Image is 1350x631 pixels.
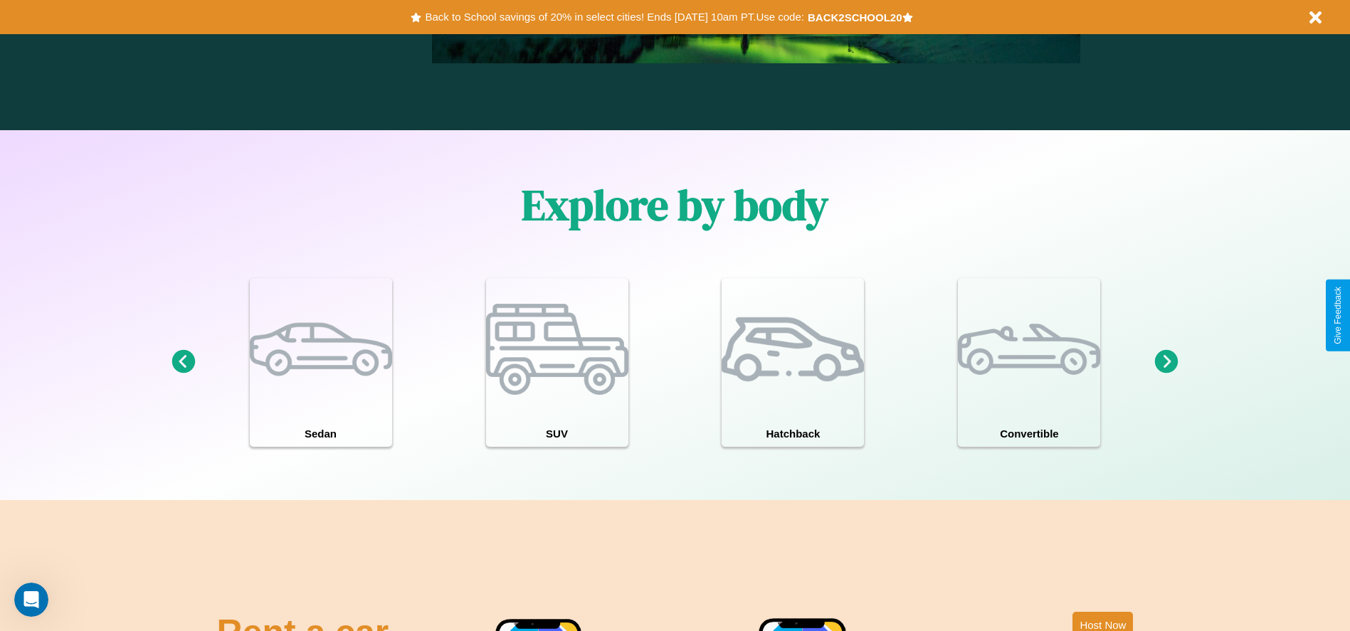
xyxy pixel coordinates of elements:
[250,420,392,447] h4: Sedan
[958,420,1100,447] h4: Convertible
[522,176,828,234] h1: Explore by body
[808,11,902,23] b: BACK2SCHOOL20
[722,420,864,447] h4: Hatchback
[486,420,628,447] h4: SUV
[1333,287,1343,344] div: Give Feedback
[14,583,48,617] iframe: Intercom live chat
[421,7,807,27] button: Back to School savings of 20% in select cities! Ends [DATE] 10am PT.Use code:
